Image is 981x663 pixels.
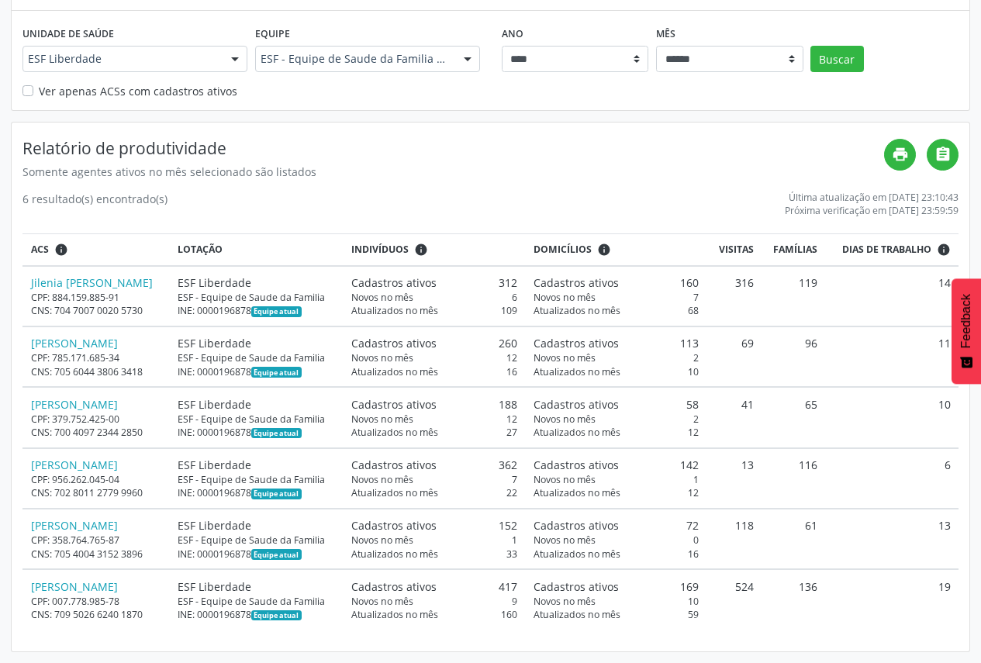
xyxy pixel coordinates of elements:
span: Atualizados no mês [534,304,620,317]
div: 12 [534,426,699,439]
span: Novos no mês [534,534,596,547]
div: CPF: 884.159.885-91 [31,291,161,304]
span: ESF Liberdade [28,51,216,67]
span: Novos no mês [351,291,413,304]
button: Buscar [810,46,864,72]
span: Dias de trabalho [842,243,931,257]
div: 59 [534,608,699,621]
div: 22 [351,486,517,499]
div: 16 [351,365,517,378]
span: Cadastros ativos [534,335,619,351]
a: [PERSON_NAME] [31,397,118,412]
div: 27 [351,426,517,439]
span: Novos no mês [351,413,413,426]
span: Esta é a equipe atual deste Agente [251,306,302,317]
label: Ver apenas ACSs com cadastros ativos [39,83,237,99]
div: 2 [534,351,699,364]
td: 61 [762,509,826,569]
div: 68 [534,304,699,317]
div: 7 [534,291,699,304]
span: Esta é a equipe atual deste Agente [251,610,302,621]
span: Novos no mês [351,473,413,486]
a: [PERSON_NAME] [31,579,118,594]
label: Mês [656,22,675,46]
span: Cadastros ativos [351,517,437,534]
div: CNS: 705 4004 3152 3896 [31,547,161,561]
div: 312 [351,275,517,291]
span: Novos no mês [534,351,596,364]
td: 136 [762,569,826,629]
td: 19 [826,569,959,629]
div: 160 [534,275,699,291]
div: 10 [534,365,699,378]
a: Jilenia [PERSON_NAME] [31,275,153,290]
div: CPF: 956.262.045-04 [31,473,161,486]
a: print [884,139,916,171]
td: 118 [707,509,762,569]
div: INE: 0000196878 [178,486,335,499]
div: 188 [351,396,517,413]
span: Novos no mês [534,291,596,304]
span: Esta é a equipe atual deste Agente [251,428,302,439]
span: Esta é a equipe atual deste Agente [251,549,302,560]
span: Atualizados no mês [351,547,438,561]
div: 113 [534,335,699,351]
span: Atualizados no mês [351,608,438,621]
td: 524 [707,569,762,629]
div: ESF - Equipe de Saude da Familia [178,534,335,547]
span: Novos no mês [534,413,596,426]
td: 11 [826,326,959,387]
div: ESF - Equipe de Saude da Familia [178,413,335,426]
a: [PERSON_NAME] [31,336,118,350]
div: INE: 0000196878 [178,426,335,439]
i: ACSs que estiveram vinculados a uma UBS neste período, mesmo sem produtividade. [54,243,68,257]
span: Atualizados no mês [534,608,620,621]
div: 6 [351,291,517,304]
label: Equipe [255,22,290,46]
span: Cadastros ativos [534,396,619,413]
span: Novos no mês [351,351,413,364]
div: INE: 0000196878 [178,608,335,621]
td: 96 [762,326,826,387]
div: ESF Liberdade [178,517,335,534]
span: Esta é a equipe atual deste Agente [251,489,302,499]
div: 58 [534,396,699,413]
div: CPF: 358.764.765-87 [31,534,161,547]
span: Atualizados no mês [351,304,438,317]
td: 13 [707,448,762,509]
span: Novos no mês [534,595,596,608]
td: 116 [762,448,826,509]
div: 109 [351,304,517,317]
span: ESF - Equipe de Saude da Familia - INE: 0000196878 [261,51,448,67]
i: Dias em que o(a) ACS fez pelo menos uma visita, ou ficha de cadastro individual ou cadastro domic... [937,243,951,257]
span: Indivíduos [351,243,409,257]
a:  [927,139,959,171]
td: 6 [826,448,959,509]
span: Cadastros ativos [351,396,437,413]
span: Cadastros ativos [351,275,437,291]
div: ESF - Equipe de Saude da Familia [178,291,335,304]
div: CPF: 379.752.425-00 [31,413,161,426]
h4: Relatório de produtividade [22,139,884,158]
td: 65 [762,387,826,447]
div: 260 [351,335,517,351]
label: Unidade de saúde [22,22,114,46]
i: print [892,146,909,163]
div: 10 [534,595,699,608]
button: Feedback - Mostrar pesquisa [952,278,981,384]
span: Atualizados no mês [351,426,438,439]
span: Cadastros ativos [351,335,437,351]
div: CNS: 709 5026 6240 1870 [31,608,161,621]
th: Lotação [169,234,343,266]
td: 10 [826,387,959,447]
div: 152 [351,517,517,534]
div: 7 [351,473,517,486]
div: 1 [534,473,699,486]
div: ESF - Equipe de Saude da Familia [178,473,335,486]
td: 41 [707,387,762,447]
div: 1 [351,534,517,547]
div: CNS: 702 8011 2779 9960 [31,486,161,499]
div: ESF - Equipe de Saude da Familia [178,595,335,608]
i: <div class="text-left"> <div> <strong>Cadastros ativos:</strong> Cadastros que estão vinculados a... [414,243,428,257]
div: ESF Liberdade [178,457,335,473]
